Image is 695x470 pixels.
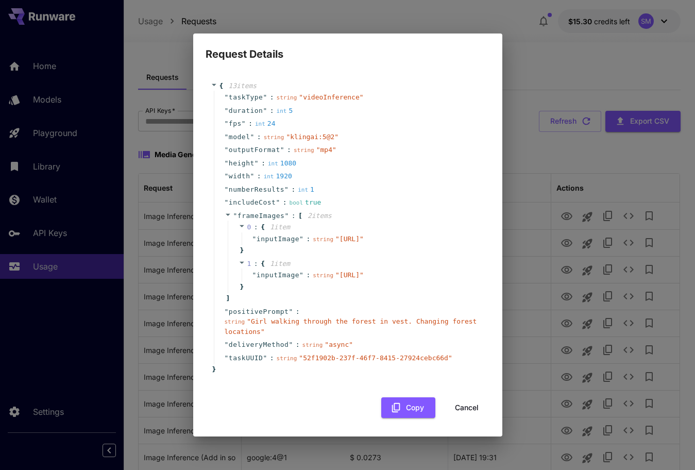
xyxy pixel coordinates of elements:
span: [ [298,211,302,221]
span: " [299,271,303,279]
span: : [257,171,261,181]
div: 24 [255,119,276,129]
span: : [283,197,287,208]
span: " [URL] " [335,235,364,243]
span: : [292,211,296,221]
span: " [225,133,229,141]
span: " [252,235,257,243]
span: 13 item s [228,82,257,90]
span: 1 item [270,260,290,267]
span: } [239,282,244,292]
span: " [276,198,280,206]
span: int [255,121,265,127]
span: " [225,146,229,154]
span: : [254,222,258,232]
span: " [250,133,254,141]
button: Cancel [444,397,490,418]
div: 1920 [264,171,292,181]
span: int [264,173,274,180]
span: 2 item s [308,212,332,220]
span: inputImage [257,270,299,280]
span: " [225,107,229,114]
span: ] [225,293,230,304]
span: 0 [247,223,251,231]
span: : [270,353,274,363]
div: 1080 [268,158,296,169]
span: string [264,134,284,141]
span: int [268,160,278,167]
span: duration [229,106,263,116]
span: " async " [325,341,353,348]
span: " [289,341,293,348]
span: } [211,364,216,375]
span: : [254,259,258,269]
span: " 52f1902b-237f-46f7-8415-27924cebc66d " [299,354,452,362]
span: " [252,271,257,279]
span: int [277,108,287,114]
span: string [277,94,297,101]
span: " videoInference " [299,93,363,101]
span: string [294,147,314,154]
span: taskUUID [229,353,263,363]
div: 5 [277,106,293,116]
span: positivePrompt [229,307,289,317]
span: { [261,259,265,269]
span: " [255,159,259,167]
span: : [306,234,310,244]
span: : [287,145,291,155]
span: " [242,120,246,127]
span: inputImage [257,234,299,244]
div: 1 [298,184,314,195]
span: : [270,106,274,116]
span: string [225,318,245,325]
span: 1 [247,260,251,267]
span: " [225,186,229,193]
span: deliveryMethod [229,340,289,350]
span: " mp4 " [316,146,336,154]
span: " [284,186,289,193]
span: { [261,222,265,232]
span: " [263,93,267,101]
span: fps [229,119,242,129]
span: : [270,92,274,103]
span: " [225,159,229,167]
span: " [225,308,229,315]
span: : [296,340,300,350]
span: " [URL] " [335,271,364,279]
span: " Girl walking through the forest in vest. Changing forest locations " [225,317,477,335]
span: height [229,158,255,169]
span: int [298,187,308,193]
span: 1 item [270,223,290,231]
span: outputFormat [229,145,280,155]
span: " [284,212,289,220]
span: string [302,342,323,348]
div: true [290,197,321,208]
span: " [233,212,238,220]
span: " [263,354,267,362]
span: numberResults [229,184,284,195]
span: " [225,93,229,101]
span: " [225,120,229,127]
span: " [280,146,284,154]
span: " [225,172,229,180]
span: string [313,272,333,279]
span: } [239,245,244,256]
span: { [219,81,224,91]
span: includeCost [229,197,276,208]
span: " [225,341,229,348]
span: : [248,119,252,129]
span: : [306,270,310,280]
span: : [257,132,261,142]
span: " [299,235,303,243]
span: " klingai:5@2 " [286,133,338,141]
span: " [225,354,229,362]
h2: Request Details [193,33,502,62]
span: : [261,158,265,169]
button: Copy [381,397,435,418]
span: string [313,236,333,243]
span: frameImages [238,212,285,220]
span: " [225,198,229,206]
span: " [263,107,267,114]
span: : [291,184,295,195]
span: model [229,132,250,142]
